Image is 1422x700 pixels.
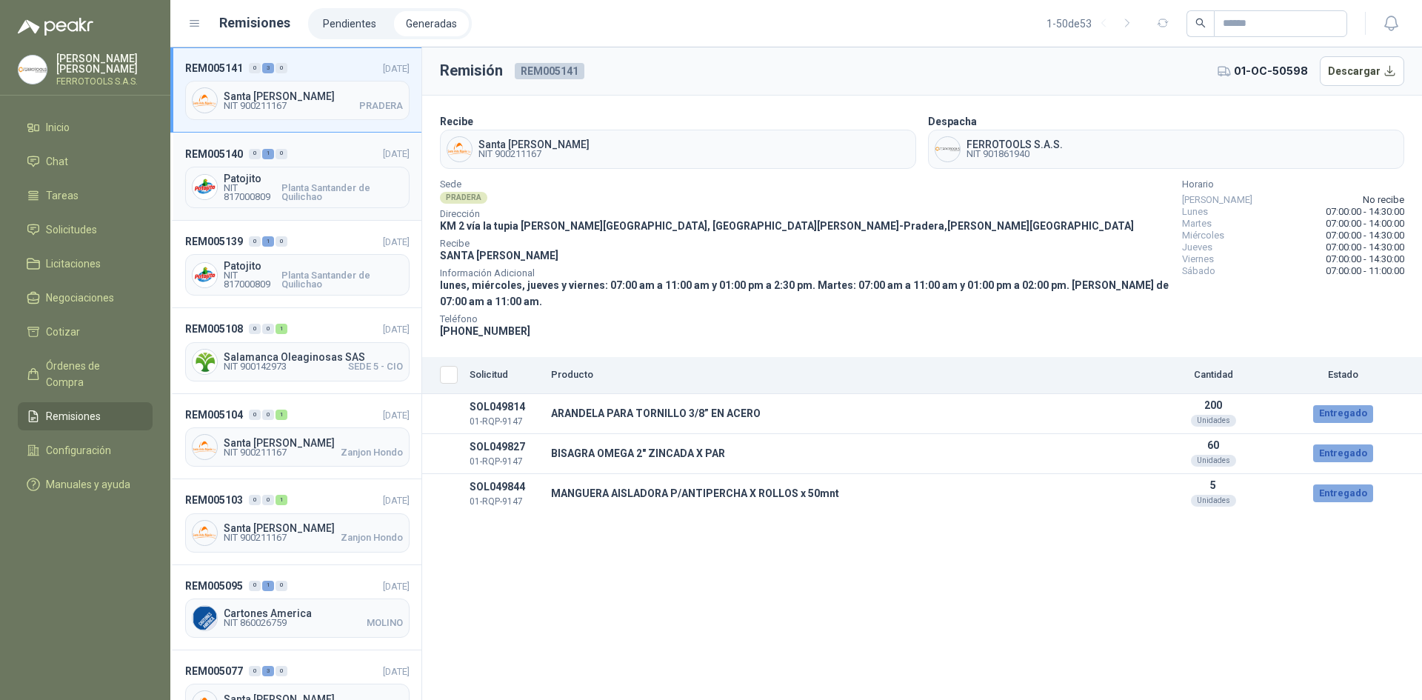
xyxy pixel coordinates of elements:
[348,362,403,371] span: SEDE 5 - CIO
[1145,399,1281,411] p: 200
[383,236,410,247] span: [DATE]
[1182,181,1404,188] span: Horario
[1326,241,1404,253] span: 07:00:00 - 14:30:00
[18,216,153,244] a: Solicitudes
[478,150,590,159] span: NIT 900211167
[170,133,421,220] a: REM005140010[DATE] Company LogoPatojitoNIT 817000809Planta Santander de Quilichao
[967,139,1063,150] span: FERROTOOLS S.A.S.
[18,318,153,346] a: Cotizar
[440,210,1170,218] span: Dirección
[1287,473,1398,513] td: Entregado
[276,63,287,73] div: 0
[1313,484,1373,502] div: Entregado
[262,666,274,676] div: 3
[170,221,421,308] a: REM005139010[DATE] Company LogoPatojitoNIT 817000809Planta Santander de Quilichao
[464,357,545,394] th: Solicitud
[440,240,1170,247] span: Recibe
[440,279,1169,307] span: lunes, miércoles, jueves y viernes: 07:00 am a 11:00 am y 01:00 pm a 2:30 pm. Martes: 07:00 am a ...
[1182,206,1208,218] span: Lunes
[276,149,287,159] div: 0
[440,270,1170,277] span: Información Adicional
[394,11,469,36] li: Generadas
[193,88,217,113] img: Company Logo
[1287,433,1398,473] td: Entregado
[224,533,287,542] span: NIT 900211167
[440,250,558,261] span: SANTA [PERSON_NAME]
[464,433,545,473] td: SOL049827
[262,410,274,420] div: 0
[440,220,1134,232] span: KM 2 vía la tupia [PERSON_NAME][GEOGRAPHIC_DATA], [GEOGRAPHIC_DATA][PERSON_NAME] - Pradera , [PER...
[185,233,243,250] span: REM005139
[19,56,47,84] img: Company Logo
[18,250,153,278] a: Licitaciones
[262,236,274,247] div: 1
[46,221,97,238] span: Solicitudes
[383,581,410,592] span: [DATE]
[1191,455,1236,467] div: Unidades
[46,476,130,493] span: Manuales y ayuda
[193,263,217,287] img: Company Logo
[219,13,290,33] h1: Remisiones
[46,358,138,390] span: Órdenes de Compra
[262,149,274,159] div: 1
[249,324,261,334] div: 0
[224,438,403,448] span: Santa [PERSON_NAME]
[18,18,93,36] img: Logo peakr
[224,362,287,371] span: NIT 900142973
[545,433,1139,473] td: BISAGRA OMEGA 2" ZINCADA X PAR
[383,324,410,335] span: [DATE]
[515,63,584,79] span: REM005141
[262,581,274,591] div: 1
[249,495,261,505] div: 0
[46,153,68,170] span: Chat
[170,47,421,133] a: REM005141030[DATE] Company LogoSanta [PERSON_NAME]NIT 900211167PRADERA
[1326,206,1404,218] span: 07:00:00 - 14:30:00
[1182,194,1252,206] span: [PERSON_NAME]
[170,308,421,393] a: REM005108001[DATE] Company LogoSalamanca Oleaginosas SASNIT 900142973SEDE 5 - CIO
[18,402,153,430] a: Remisiones
[276,236,287,247] div: 0
[311,11,388,36] a: Pendientes
[224,91,403,101] span: Santa [PERSON_NAME]
[440,59,503,82] h3: Remisión
[341,533,403,542] span: Zanjon Hondo
[224,261,403,271] span: Patojito
[440,325,530,337] span: [PHONE_NUMBER]
[470,495,539,509] p: 01-RQP-9147
[185,60,243,76] span: REM005141
[1326,265,1404,277] span: 07:00:00 - 11:00:00
[1191,495,1236,507] div: Unidades
[1145,439,1281,451] p: 60
[447,137,472,161] img: Company Logo
[276,410,287,420] div: 1
[249,236,261,247] div: 0
[1191,415,1236,427] div: Unidades
[383,63,410,74] span: [DATE]
[224,173,403,184] span: Patojito
[18,113,153,141] a: Inicio
[185,321,243,337] span: REM005108
[1320,56,1405,86] button: Descargar
[928,116,977,127] b: Despacha
[46,290,114,306] span: Negociaciones
[262,63,274,73] div: 3
[422,357,464,394] th: Seleccionar/deseleccionar
[478,139,590,150] span: Santa [PERSON_NAME]
[46,324,80,340] span: Cotizar
[1313,444,1373,462] div: Entregado
[170,565,421,650] a: REM005095010[DATE] Company LogoCartones AmericaNIT 860026759MOLINO
[185,407,243,423] span: REM005104
[1326,253,1404,265] span: 07:00:00 - 14:30:00
[1145,479,1281,491] p: 5
[367,619,403,627] span: MOLINO
[1326,230,1404,241] span: 07:00:00 - 14:30:00
[1234,63,1308,79] span: 01-OC-50598
[185,492,243,508] span: REM005103
[1182,218,1212,230] span: Martes
[281,184,403,201] span: Planta Santander de Quilichao
[341,448,403,457] span: Zanjon Hondo
[249,63,261,73] div: 0
[1287,357,1398,394] th: Estado
[276,495,287,505] div: 1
